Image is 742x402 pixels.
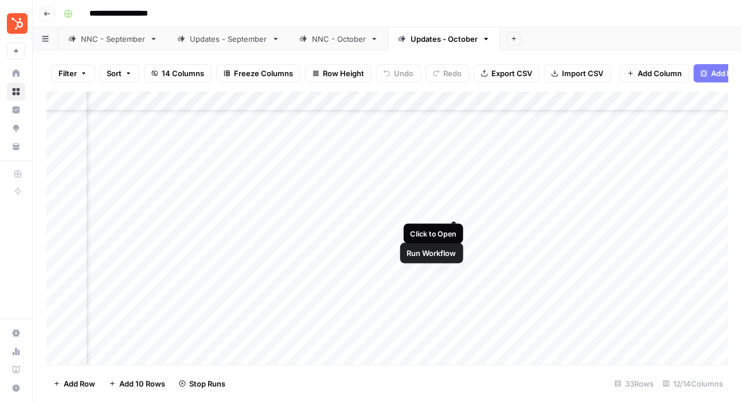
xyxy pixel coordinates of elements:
a: Learning Hub [7,361,25,379]
span: Add 10 Rows [119,378,165,389]
button: Add 10 Rows [102,375,172,393]
span: Freeze Columns [234,68,293,79]
a: Updates - September [167,27,290,50]
img: Blog Content Action Plan Logo [7,13,28,34]
span: Redo [443,68,462,79]
div: Updates - October [411,33,478,45]
span: 14 Columns [162,68,204,79]
span: Filter [58,68,77,79]
button: Export CSV [474,64,540,82]
span: Stop Runs [189,378,225,389]
a: Updates - October [388,27,500,50]
button: Freeze Columns [216,64,300,82]
span: Add Column [638,68,682,79]
button: Undo [376,64,421,82]
span: Import CSV [562,68,603,79]
div: NNC - October [312,33,366,45]
span: Add Row [64,378,95,389]
button: Redo [425,64,469,82]
div: Click to Open [410,228,456,239]
button: 14 Columns [144,64,212,82]
a: Opportunities [7,119,25,137]
a: NNC - October [290,27,388,50]
button: Sort [99,64,139,82]
button: Help + Support [7,379,25,397]
span: Sort [107,68,122,79]
a: Settings [7,324,25,342]
a: Usage [7,342,25,361]
a: Browse [7,82,25,101]
span: Row Height [323,68,364,79]
button: Add Row [46,375,102,393]
span: Export CSV [491,68,532,79]
div: 33 Rows [610,375,658,393]
a: Home [7,64,25,82]
button: Add Column [620,64,689,82]
div: 12/14 Columns [658,375,728,393]
button: Workspace: Blog Content Action Plan [7,9,25,38]
button: Filter [51,64,95,82]
button: Stop Runs [172,375,232,393]
div: Updates - September [190,33,267,45]
button: Import CSV [544,64,611,82]
a: NNC - September [58,27,167,50]
a: Insights [7,101,25,119]
span: Undo [394,68,413,79]
a: Your Data [7,137,25,156]
button: Row Height [305,64,372,82]
div: NNC - September [81,33,145,45]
